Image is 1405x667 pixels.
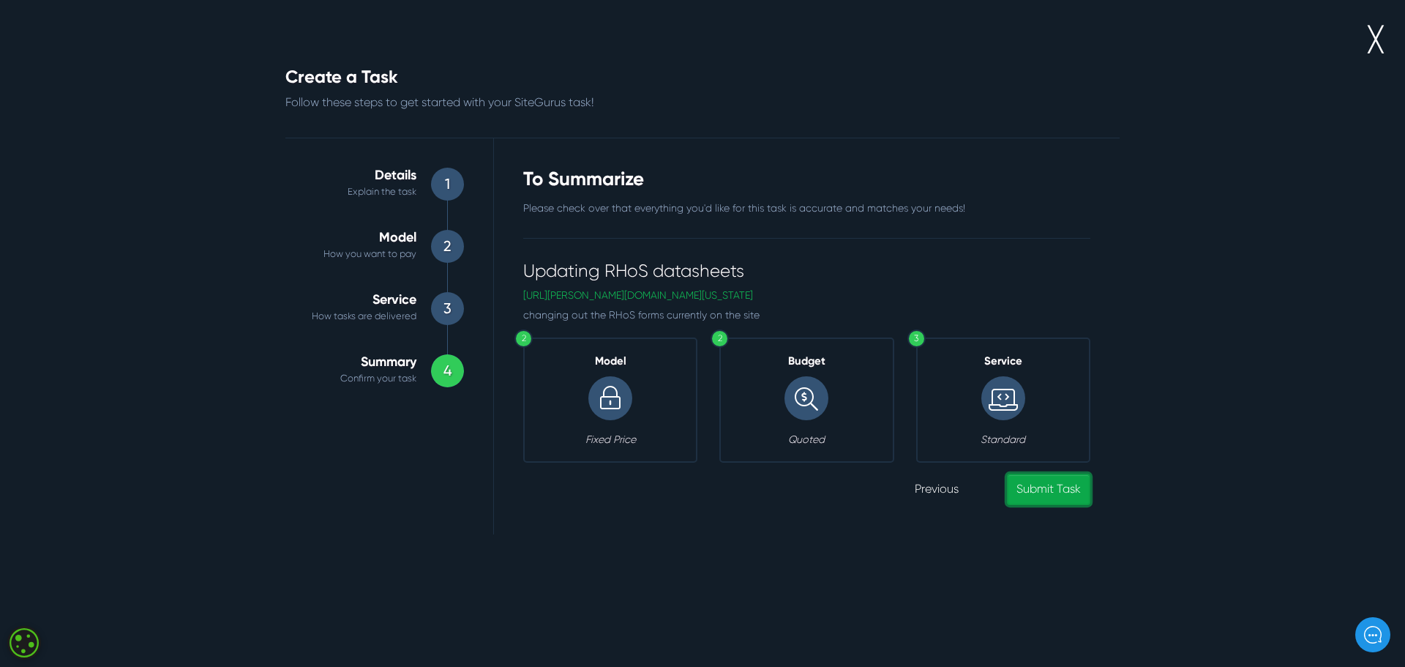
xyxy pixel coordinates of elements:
[266,20,272,41] b: 0
[33,60,263,94] a: Add Task
[588,354,632,368] p: Model
[711,329,729,348] div: 2
[523,261,1090,282] h4: Updating RHoS datasheets
[1007,474,1090,505] a: Submit Task
[571,13,823,49] div: IN PROGRESS
[285,67,1120,88] h2: Create a Task
[932,432,1074,447] h3: Standard
[443,237,452,255] h3: 2
[323,230,416,246] h4: Model
[981,354,1025,368] p: Service
[523,288,1090,323] p: changing out the RHoS forms currently on the site
[22,89,271,113] h1: Hello [PERSON_NAME]!
[22,23,107,47] img: Company Logo
[348,185,416,199] p: Explain the task
[445,175,450,193] h3: 1
[46,69,250,85] h6: Add Task
[514,329,533,348] div: 2
[312,309,416,324] p: How tasks are delivered
[22,13,274,49] div: OPEN
[312,292,416,308] h4: Service
[296,13,549,49] div: PLANNED
[523,288,1090,303] a: [URL][PERSON_NAME][DOMAIN_NAME][US_STATE]
[94,174,176,186] span: New conversation
[905,474,968,505] a: Previous
[61,507,86,519] span: Home
[7,626,41,660] div: Cookie consent button
[815,20,821,41] b: 0
[22,116,271,139] h2: How can we help?
[1355,617,1390,652] iframe: gist-messenger-bubble-iframe
[443,362,452,379] h3: 4
[323,247,416,261] p: How you want to pay
[340,354,416,370] h4: Summary
[735,432,877,447] h3: Quoted
[443,299,452,317] h3: 3
[784,354,828,368] p: Budget
[348,168,416,184] h4: Details
[23,165,270,195] button: New conversation
[541,20,547,41] b: 0
[907,329,926,348] div: 3
[539,432,681,447] h3: Fixed Price
[1368,22,1383,59] a: ╳
[198,507,241,519] span: Messages
[340,371,416,386] p: Confirm your task
[285,94,1120,111] p: Follow these steps to get started with your SiteGurus task!
[845,13,1098,49] div: QC
[523,168,1090,190] h3: To Summarize
[523,201,1090,216] p: Please check over that everything you'd like for this task is accurate and matches your needs!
